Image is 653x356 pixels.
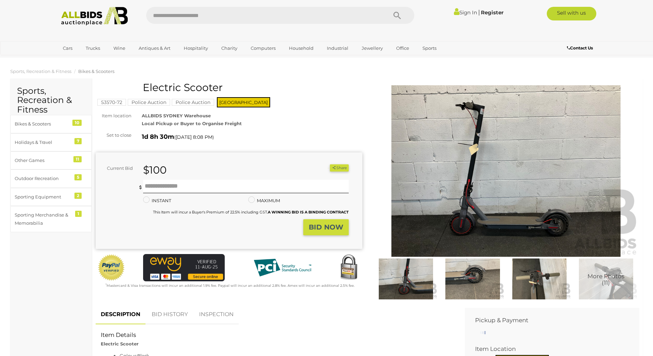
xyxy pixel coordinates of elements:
[268,210,349,214] b: A WINNING BID IS A BINDING CONTRACT
[75,211,82,217] div: 1
[248,254,317,281] img: PCI DSS compliant
[10,188,92,206] a: Sporting Equipment 2
[72,120,82,126] div: 10
[10,169,92,188] a: Outdoor Recreation 5
[142,121,242,126] strong: Local Pickup or Buyer to Organise Freight
[480,331,486,335] img: small-loading.gif
[478,9,480,16] span: |
[587,273,624,286] span: More Photos (11)
[475,317,619,324] h2: Pickup & Payment
[322,43,353,54] a: Industrial
[153,210,349,214] small: This Item will incur a Buyer's Premium of 22.5% including GST.
[508,258,571,299] img: Electric Scooter
[91,112,137,120] div: Item location
[106,283,355,288] small: Mastercard & Visa transactions will incur an additional 1.9% fee. Paypal will incur an additional...
[194,305,239,325] a: INSPECTION
[74,193,82,199] div: 2
[74,138,82,144] div: 7
[335,254,362,281] img: Secured by Rapid SSL
[96,305,145,325] a: DESCRIPTION
[101,341,139,346] strong: Electric Scooter
[10,151,92,169] a: Other Games 11
[97,99,126,106] mark: 53570-72
[309,223,343,231] strong: BID NOW
[17,86,85,115] h2: Sports, Recreation & Fitness
[10,133,92,151] a: Holidays & Travel 7
[176,134,212,140] span: [DATE] 8:08 PM
[10,115,92,133] a: Bikes & Scooters 10
[475,346,619,352] h2: Item Location
[179,43,212,54] a: Hospitality
[284,43,318,54] a: Household
[547,7,596,20] a: Sell with us
[10,206,92,232] a: Sporting Merchandise & Memorabilia 1
[357,43,387,54] a: Jewellery
[330,164,349,172] button: Share
[454,9,477,16] a: Sign In
[91,131,137,139] div: Set to close
[81,43,105,54] a: Trucks
[147,305,193,325] a: BID HISTORY
[567,44,595,52] a: Contact Us
[322,165,329,172] li: Watch this item
[78,69,114,74] a: Bikes & Scooters
[481,9,503,16] a: Register
[58,43,77,54] a: Cars
[73,156,82,162] div: 11
[217,43,242,54] a: Charity
[96,164,138,172] div: Current Bid
[246,43,280,54] a: Computers
[174,134,214,140] span: ( )
[567,45,593,50] b: Contact Us
[15,120,71,128] div: Bikes & Scooters
[15,211,71,227] div: Sporting Merchandise & Memorabilia
[217,97,270,107] span: [GEOGRAPHIC_DATA]
[97,100,126,105] a: 53570-72
[373,85,639,257] img: Electric Scooter
[10,69,71,74] a: Sports, Recreation & Fitness
[143,254,225,281] img: eWAY Payment Gateway
[374,258,437,299] img: Electric Scooter
[15,138,71,146] div: Holidays & Travel
[248,197,280,205] label: MAXIMUM
[574,258,638,299] a: More Photos(11)
[441,258,504,299] img: Electric Scooter
[134,43,175,54] a: Antiques & Art
[418,43,441,54] a: Sports
[392,43,414,54] a: Office
[15,157,71,164] div: Other Games
[128,100,170,105] a: Police Auction
[109,43,130,54] a: Wine
[97,254,125,281] img: Official PayPal Seal
[574,258,638,299] img: Electric Scooter
[128,99,170,106] mark: Police Auction
[172,100,214,105] a: Police Auction
[172,99,214,106] mark: Police Auction
[143,197,171,205] label: INSTANT
[99,82,361,93] h1: Electric Scooter
[15,193,71,201] div: Sporting Equipment
[142,113,211,118] strong: ALLBIDS SYDNEY Warehouse
[15,175,71,182] div: Outdoor Recreation
[142,133,174,140] strong: 1d 8h 30m
[380,7,414,24] button: Search
[74,174,82,180] div: 5
[303,219,349,235] button: BID NOW
[101,332,449,338] h2: Item Details
[143,164,167,176] strong: $100
[58,54,116,65] a: [GEOGRAPHIC_DATA]
[57,7,131,26] img: Allbids.com.au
